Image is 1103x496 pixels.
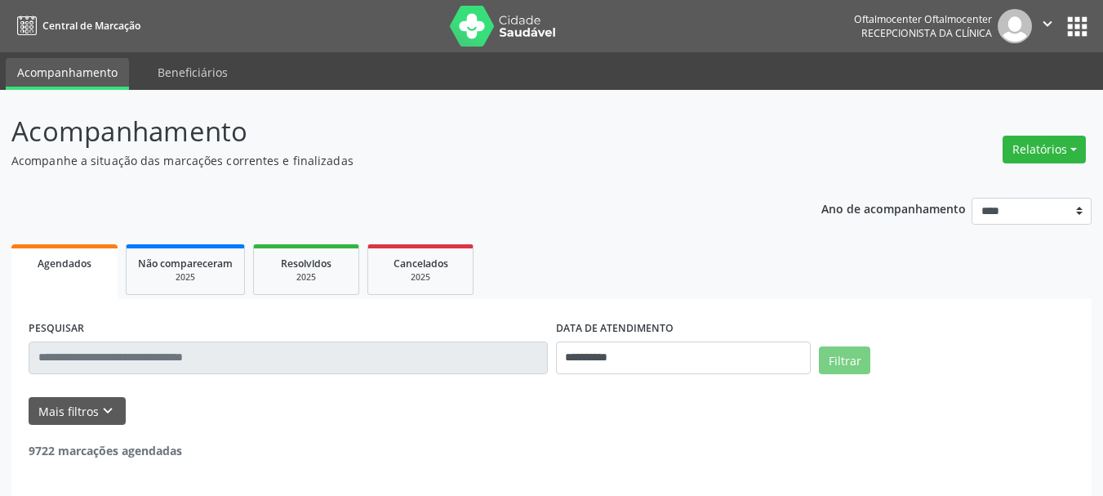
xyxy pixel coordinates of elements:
[281,257,331,270] span: Resolvidos
[1039,15,1056,33] i: 
[1032,9,1063,43] button: 
[819,346,870,374] button: Filtrar
[380,271,461,284] div: 2025
[854,12,992,26] div: Oftalmocenter Oftalmocenter
[11,12,140,39] a: Central de Marcação
[1063,12,1092,41] button: apps
[29,443,182,458] strong: 9722 marcações agendadas
[138,271,233,284] div: 2025
[821,198,966,218] p: Ano de acompanhamento
[556,316,674,342] label: DATA DE ATENDIMENTO
[138,257,233,270] span: Não compareceram
[146,58,239,87] a: Beneficiários
[38,257,91,270] span: Agendados
[29,316,84,342] label: PESQUISAR
[1003,136,1086,163] button: Relatórios
[42,19,140,33] span: Central de Marcação
[265,271,347,284] div: 2025
[11,152,767,169] p: Acompanhe a situação das marcações correntes e finalizadas
[998,9,1032,43] img: img
[29,397,126,426] button: Mais filtroskeyboard_arrow_down
[11,111,767,152] p: Acompanhamento
[394,257,448,270] span: Cancelados
[861,26,992,40] span: Recepcionista da clínica
[6,58,129,90] a: Acompanhamento
[99,402,117,420] i: keyboard_arrow_down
